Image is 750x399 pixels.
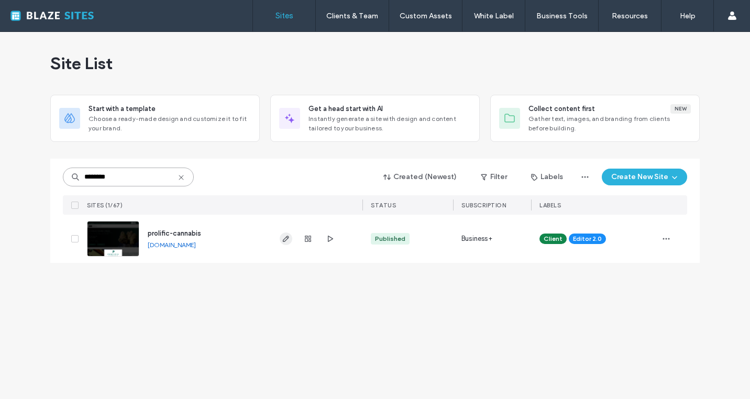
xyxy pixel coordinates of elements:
a: [DOMAIN_NAME] [148,241,196,249]
div: Get a head start with AIInstantly generate a site with design and content tailored to your business. [270,95,480,142]
button: Create New Site [602,169,687,185]
button: Filter [470,169,517,185]
div: Start with a templateChoose a ready-made design and customize it to fit your brand. [50,95,260,142]
span: Site List [50,53,113,74]
label: White Label [474,12,514,20]
button: Created (Newest) [374,169,466,185]
span: Choose a ready-made design and customize it to fit your brand. [89,114,251,133]
button: Labels [522,169,572,185]
span: Collect content first [528,104,595,114]
label: Help [680,12,696,20]
span: Client [544,234,562,243]
label: Clients & Team [326,12,378,20]
span: SITES (1/67) [87,202,123,209]
span: Help [24,7,46,17]
label: Business Tools [536,12,588,20]
span: STATUS [371,202,396,209]
a: prolific-cannabis [148,229,201,237]
span: Start with a template [89,104,156,114]
div: New [670,104,691,114]
label: Resources [612,12,648,20]
span: Get a head start with AI [308,104,383,114]
span: SUBSCRIPTION [461,202,506,209]
span: LABELS [539,202,561,209]
div: Published [375,234,405,243]
span: Editor 2.0 [573,234,602,243]
span: Instantly generate a site with design and content tailored to your business. [308,114,471,133]
label: Sites [275,11,293,20]
span: Business+ [461,234,492,244]
span: Gather text, images, and branding from clients before building. [528,114,691,133]
div: Collect content firstNewGather text, images, and branding from clients before building. [490,95,700,142]
label: Custom Assets [400,12,452,20]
